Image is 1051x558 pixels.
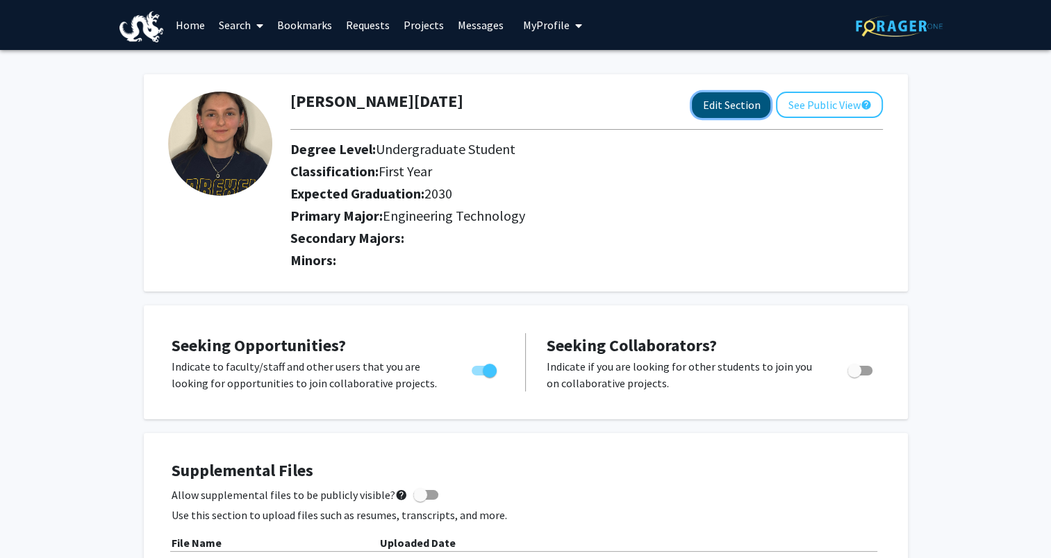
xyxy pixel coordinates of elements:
h2: Secondary Majors: [290,230,883,246]
h2: Degree Level: [290,141,861,158]
b: Uploaded Date [380,536,456,550]
span: 2030 [424,185,452,202]
p: Indicate to faculty/staff and other users that you are looking for opportunities to join collabor... [172,358,445,391]
span: Seeking Collaborators? [547,335,717,356]
iframe: Chat [10,496,59,548]
div: Toggle [466,358,504,379]
div: Toggle [842,358,880,379]
a: Search [212,1,270,49]
h2: Minors: [290,252,883,269]
a: Projects [397,1,451,49]
p: Use this section to upload files such as resumes, transcripts, and more. [172,507,880,523]
h1: [PERSON_NAME][DATE] [290,92,463,112]
a: Messages [451,1,511,49]
mat-icon: help [860,96,871,113]
span: First Year [379,162,432,180]
span: Seeking Opportunities? [172,335,346,356]
h2: Primary Major: [290,208,883,224]
p: Indicate if you are looking for other students to join you on collaborative projects. [547,358,821,391]
a: Home [169,1,212,49]
b: File Name [172,536,222,550]
img: ForagerOne Logo [856,15,943,37]
span: Engineering Technology [383,207,525,224]
span: Undergraduate Student [376,140,515,158]
span: My Profile [523,18,570,32]
button: Edit Section [692,92,770,118]
a: Requests [339,1,397,49]
a: Bookmarks [270,1,339,49]
h2: Expected Graduation: [290,185,861,202]
span: Allow supplemental files to be publicly visible? [172,487,408,503]
button: See Public View [776,92,883,118]
img: Drexel University Logo [119,11,164,42]
mat-icon: help [395,487,408,503]
h4: Supplemental Files [172,461,880,481]
h2: Classification: [290,163,861,180]
img: Profile Picture [168,92,272,196]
